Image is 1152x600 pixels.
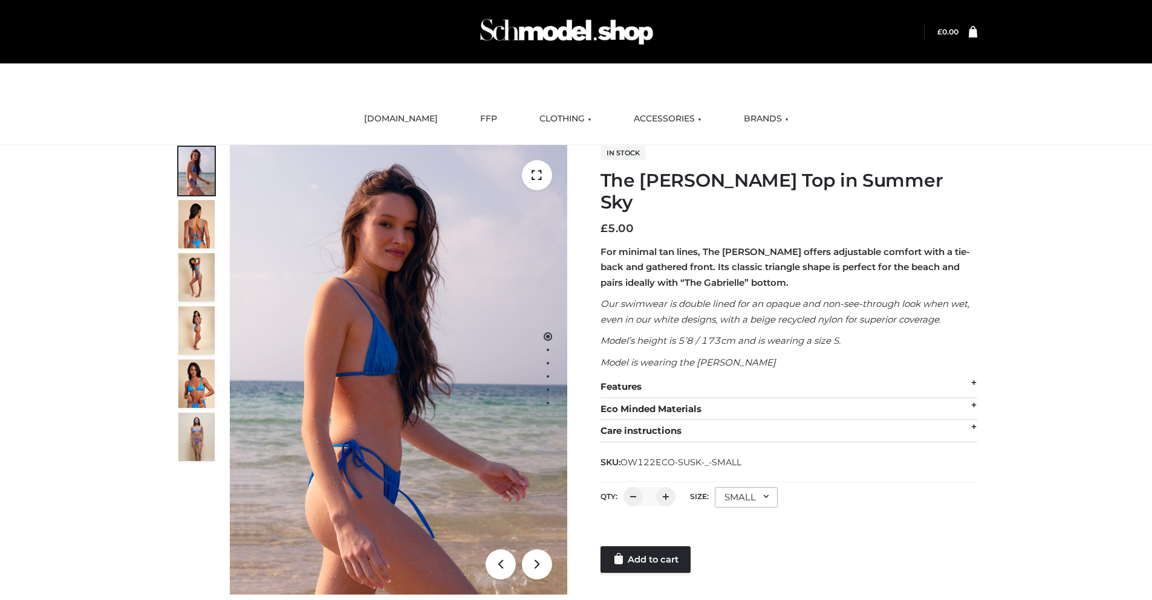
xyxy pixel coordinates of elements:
[625,106,711,132] a: ACCESSORIES
[690,492,709,501] label: Size:
[530,106,600,132] a: CLOTHING
[600,398,977,421] div: Eco Minded Materials
[178,306,215,355] img: 3.Alex-top_CN-1-1-2.jpg
[600,170,977,213] h1: The [PERSON_NAME] Top in Summer Sky
[600,492,617,501] label: QTY:
[476,8,657,56] img: Schmodel Admin 964
[600,335,841,346] em: Model’s height is 5’8 / 173cm and is wearing a size S.
[600,146,646,160] span: In stock
[937,27,958,36] a: £0.00
[178,413,215,461] img: SSVC.jpg
[715,487,778,508] div: SMALL
[600,246,970,288] strong: For minimal tan lines, The [PERSON_NAME] offers adjustable comfort with a tie-back and gathered f...
[735,106,798,132] a: BRANDS
[937,27,942,36] span: £
[178,147,215,195] img: 1.Alex-top_SS-1_4464b1e7-c2c9-4e4b-a62c-58381cd673c0-1.jpg
[937,27,958,36] bdi: 0.00
[620,457,741,468] span: OW122ECO-SUSK-_-SMALL
[178,253,215,302] img: 4.Alex-top_CN-1-1-2.jpg
[355,106,447,132] a: [DOMAIN_NAME]
[471,106,506,132] a: FFP
[600,356,776,368] em: Model is wearing the [PERSON_NAME]
[178,360,215,408] img: 2.Alex-top_CN-1-1-2.jpg
[230,145,567,595] img: 1.Alex-top_SS-1_4464b1e7-c2c9-4e4b-a62c-58381cd673c0 (1)
[600,420,977,442] div: Care instructions
[600,298,969,325] em: Our swimwear is double lined for an opaque and non-see-through look when wet, even in our white d...
[600,222,634,235] bdi: 5.00
[600,376,977,398] div: Features
[600,455,743,469] span: SKU:
[178,200,215,248] img: 5.Alex-top_CN-1-1_1-1.jpg
[600,546,691,573] a: Add to cart
[600,222,608,235] span: £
